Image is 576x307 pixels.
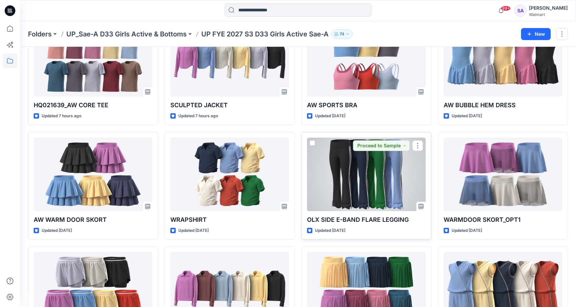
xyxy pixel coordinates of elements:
[452,227,482,234] p: Updated [DATE]
[307,23,426,97] a: AW SPORTS BRA
[444,215,562,224] p: WARMDOOR SKORT_OPT1
[170,23,289,97] a: SCULPTED JACKET
[34,215,152,224] p: AW WARM DOOR SKORT
[529,12,568,17] div: Walmart
[66,29,187,39] a: UP_Sae-A D33 Girls Active & Bottoms
[170,138,289,211] a: WRAPSHIRT
[444,138,562,211] a: WARMDOOR SKORT_OPT1
[521,28,551,40] button: New
[307,215,426,224] p: OLX SIDE E-BAND FLARE LEGGING
[28,29,52,39] a: Folders
[178,113,218,120] p: Updated 7 hours ago
[178,227,209,234] p: Updated [DATE]
[307,138,426,211] a: OLX SIDE E-BAND FLARE LEGGING
[529,4,568,12] div: [PERSON_NAME]
[315,227,345,234] p: Updated [DATE]
[34,101,152,110] p: HQ021639_AW CORE TEE
[42,113,81,120] p: Updated 7 hours ago
[170,101,289,110] p: SCULPTED JACKET
[34,138,152,211] a: AW WARM DOOR SKORT
[452,113,482,120] p: Updated [DATE]
[315,113,345,120] p: Updated [DATE]
[307,101,426,110] p: AW SPORTS BRA
[201,29,329,39] p: UP FYE 2027 S3 D33 Girls Active Sae-A
[514,5,526,17] div: SA
[170,215,289,224] p: WRAPSHIRT
[34,23,152,97] a: HQ021639_AW CORE TEE
[444,23,562,97] a: AW BUBBLE HEM DRESS
[331,29,353,39] button: 74
[501,6,511,11] span: 99+
[42,227,72,234] p: Updated [DATE]
[340,30,344,38] p: 74
[444,101,562,110] p: AW BUBBLE HEM DRESS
